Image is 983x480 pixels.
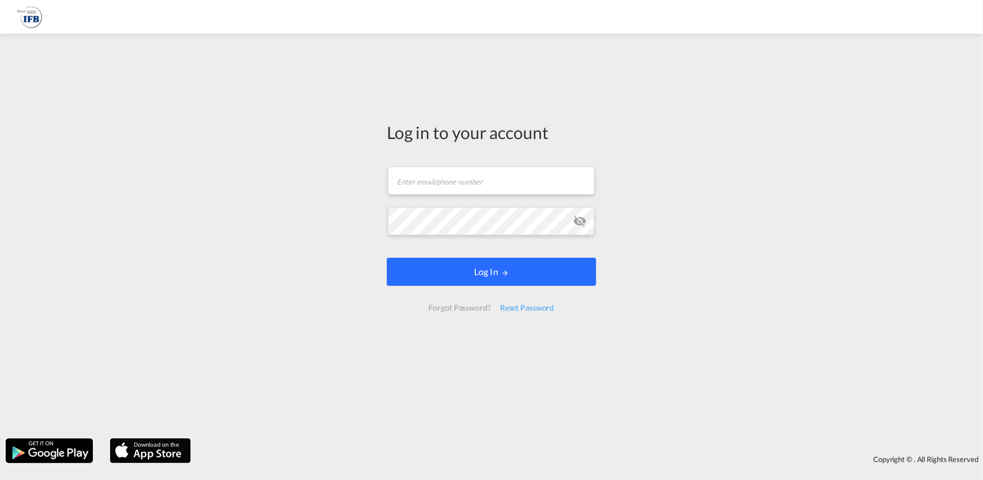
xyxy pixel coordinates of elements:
[196,450,983,469] div: Copyright © . All Rights Reserved
[573,214,587,228] md-icon: icon-eye-off
[5,437,94,464] img: google.png
[495,298,559,318] div: Reset Password
[109,437,192,464] img: apple.png
[17,5,42,30] img: b628ab10256c11eeb52753acbc15d091.png
[387,120,596,144] div: Log in to your account
[424,298,495,318] div: Forgot Password?
[387,258,596,286] button: LOGIN
[388,167,595,195] input: Enter email/phone number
